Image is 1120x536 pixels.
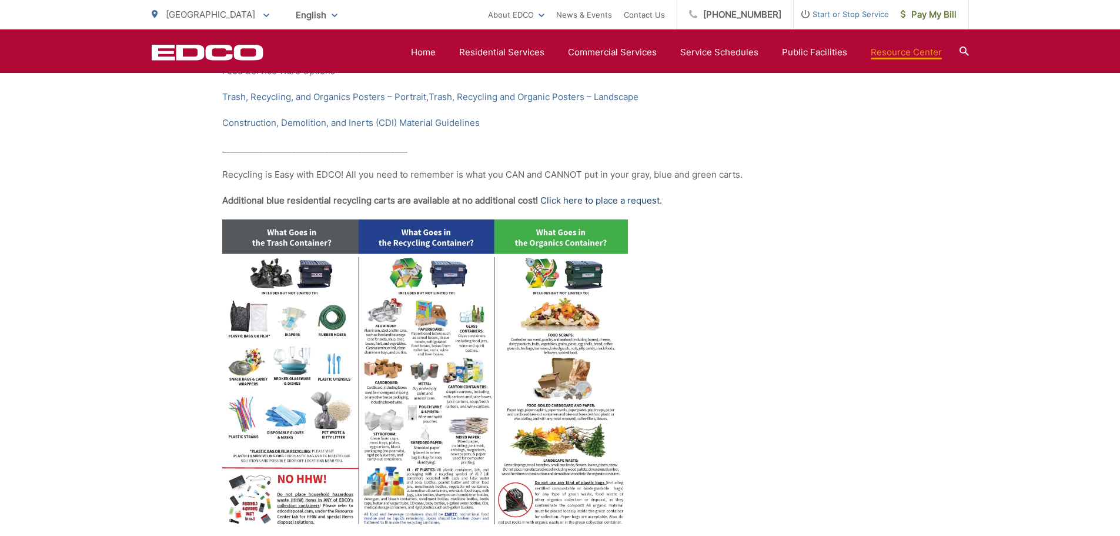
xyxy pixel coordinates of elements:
a: Contact Us [624,8,665,22]
a: Trash, Recycling and Organic Posters – Landscape [429,90,638,104]
a: Resource Center [871,45,942,59]
a: Service Schedules [680,45,758,59]
p: _____________________________________________ [222,142,898,156]
a: Public Facilities [782,45,847,59]
a: Home [411,45,436,59]
a: News & Events [556,8,612,22]
span: Pay My Bill [901,8,957,22]
p: Recycling is Easy with EDCO! All you need to remember is what you CAN and CANNOT put in your gray... [222,168,898,182]
a: Commercial Services [568,45,657,59]
a: EDCD logo. Return to the homepage. [152,44,263,61]
img: Diagram of what items can be recycled [222,219,628,533]
a: Residential Services [459,45,544,59]
span: [GEOGRAPHIC_DATA] [166,9,255,20]
p: , [222,90,898,104]
a: Click here to place a request. [540,194,662,208]
a: About EDCO [488,8,544,22]
strong: Additional blue residential recycling carts are available at no additional cost! [222,195,538,206]
span: English [287,5,346,25]
a: Trash, Recycling, and Organics Posters – Portrait [222,90,426,104]
a: Construction, Demolition, and Inerts (CDI) Material Guidelines [222,116,480,130]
